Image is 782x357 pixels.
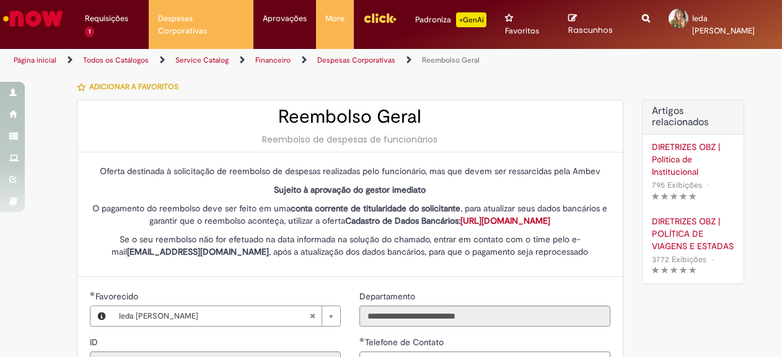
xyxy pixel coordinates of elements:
label: Somente leitura - Departamento [359,290,418,302]
a: Reembolso Geral [422,55,480,65]
strong: Sujeito à aprovação do gestor imediato [274,184,426,195]
button: Favorecido, Visualizar este registro Ieda Cristina Soares Pauletti Paschoal [90,306,113,326]
a: Service Catalog [175,55,229,65]
strong: Cadastro de Dados Bancários: [345,215,550,226]
span: Rascunhos [568,24,613,36]
span: Obrigatório Preenchido [90,291,95,296]
a: DIRETRIZES OBZ | Política de Institucional [652,141,734,178]
p: O pagamento do reembolso deve ser feito em uma , para atualizar seus dados bancários e garantir q... [90,202,610,227]
a: Financeiro [255,55,291,65]
a: Todos os Catálogos [83,55,149,65]
span: 3772 Exibições [652,254,706,265]
div: Reembolso de despesas de funcionários [90,133,610,146]
button: Adicionar a Favoritos [77,74,185,100]
ul: Trilhas de página [9,49,512,72]
a: [URL][DOMAIN_NAME] [460,215,550,226]
span: Ieda [PERSON_NAME] [692,13,755,36]
span: Aprovações [263,12,307,25]
a: Rascunhos [568,13,623,36]
span: 1 [85,27,94,37]
span: Necessários - Favorecido [95,291,141,302]
span: Telefone de Contato [365,337,446,348]
span: Requisições [85,12,128,25]
strong: conta corrente de titularidade do solicitante [291,203,460,214]
img: click_logo_yellow_360x200.png [363,9,397,27]
h3: Artigos relacionados [652,106,734,128]
label: Somente leitura - ID [90,336,100,348]
span: • [709,251,716,268]
h2: Reembolso Geral [90,107,610,127]
span: Somente leitura - Departamento [359,291,418,302]
div: Padroniza [415,12,486,27]
span: Favoritos [505,25,539,37]
input: Departamento [359,306,610,327]
a: DIRETRIZES OBZ | POLÍTICA DE VIAGENS E ESTADAS [652,215,734,252]
strong: [EMAIL_ADDRESS][DOMAIN_NAME] [127,246,269,257]
a: Ieda [PERSON_NAME]Limpar campo Favorecido [113,306,340,326]
span: Ieda [PERSON_NAME] [119,306,309,326]
img: ServiceNow [1,6,65,31]
p: +GenAi [456,12,486,27]
p: Oferta destinada à solicitação de reembolso de despesas realizadas pelo funcionário, mas que deve... [90,165,610,177]
span: Despesas Corporativas [158,12,244,37]
a: Despesas Corporativas [317,55,395,65]
a: Página inicial [14,55,56,65]
abbr: Limpar campo Favorecido [303,306,322,326]
span: 795 Exibições [652,180,702,190]
p: Se o seu reembolso não for efetuado na data informada na solução do chamado, entrar em contato co... [90,233,610,258]
span: Adicionar a Favoritos [89,82,178,92]
span: Obrigatório Preenchido [359,337,365,342]
span: • [705,177,712,193]
span: More [325,12,345,25]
